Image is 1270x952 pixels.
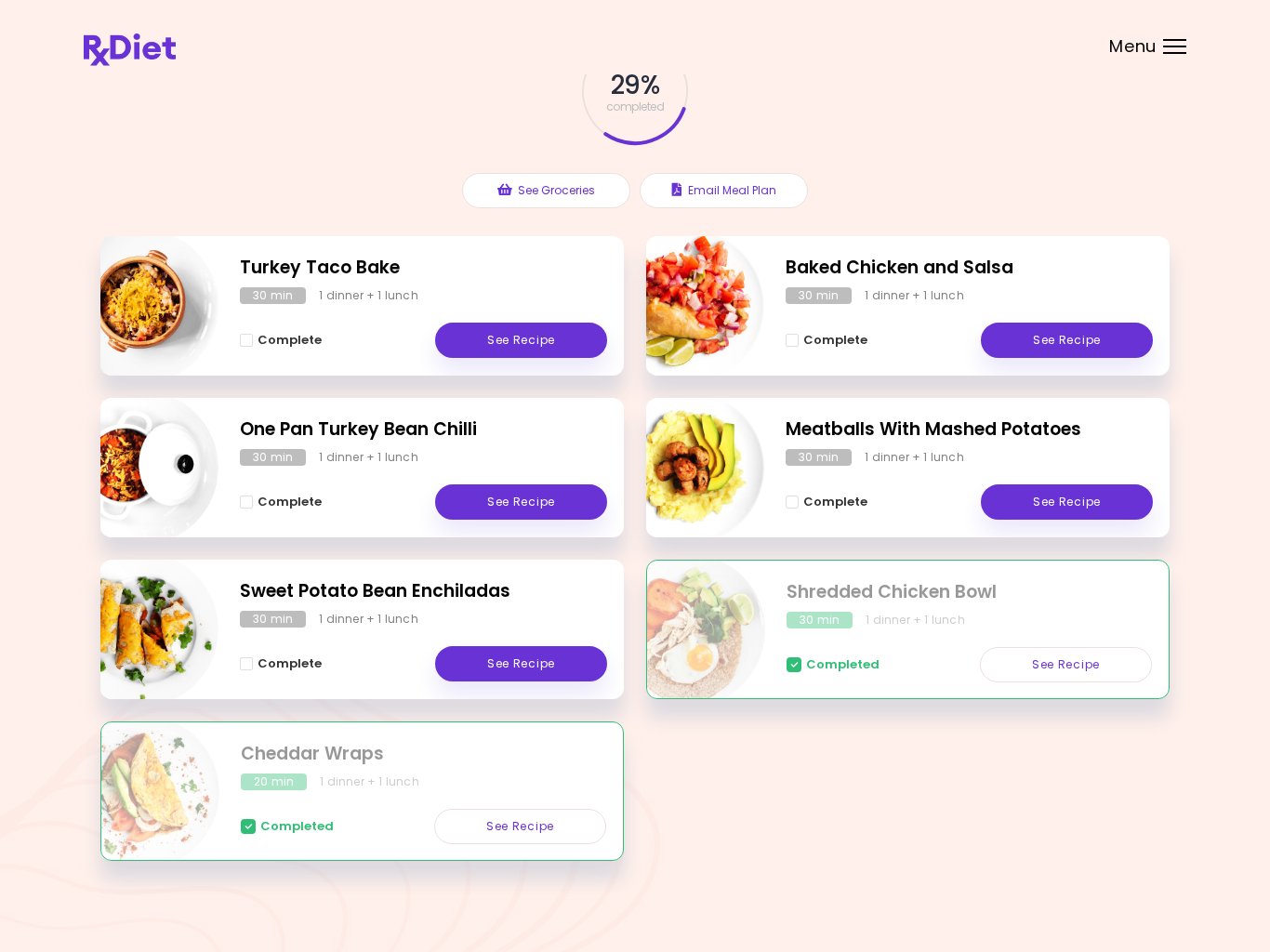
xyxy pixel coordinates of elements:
[610,229,764,383] img: Info - Baked Chicken and Salsa
[241,773,307,790] div: 20 min
[65,715,219,869] img: Info - Cheddar Wraps
[258,656,322,671] span: Complete
[786,287,852,304] div: 30 min
[611,70,658,101] span: 29 %
[240,287,306,304] div: 30 min
[435,323,607,358] a: See Recipe - Turkey Taco Bake
[435,484,607,520] a: See Recipe - One Pan Turkey Bean Chilli
[240,416,607,443] h2: One Pan Turkey Bean Chilli
[258,333,322,348] span: Complete
[319,611,418,628] div: 1 dinner + 1 lunch
[606,101,665,112] span: completed
[462,173,630,208] button: See Groceries
[865,449,964,466] div: 1 dinner + 1 lunch
[787,612,853,628] div: 30 min
[240,611,306,628] div: 30 min
[260,819,334,834] span: Completed
[1109,38,1157,55] span: Menu
[320,773,419,790] div: 1 dinner + 1 lunch
[865,287,964,304] div: 1 dinner + 1 lunch
[786,329,867,351] button: Complete - Baked Chicken and Salsa
[64,552,218,707] img: Info - Sweet Potato Bean Enchiladas
[240,653,322,675] button: Complete - Sweet Potato Bean Enchiladas
[803,495,867,509] span: Complete
[786,416,1153,443] h2: Meatballs With Mashed Potatoes
[240,329,322,351] button: Complete - Turkey Taco Bake
[806,657,880,672] span: Completed
[640,173,808,208] button: Email Meal Plan
[258,495,322,509] span: Complete
[435,646,607,681] a: See Recipe - Sweet Potato Bean Enchiladas
[240,491,322,513] button: Complete - One Pan Turkey Bean Chilli
[866,612,965,628] div: 1 dinner + 1 lunch
[981,484,1153,520] a: See Recipe - Meatballs With Mashed Potatoes
[787,579,1152,606] h2: Shredded Chicken Bowl
[786,255,1153,282] h2: Baked Chicken and Salsa
[980,647,1152,682] a: See Recipe - Shredded Chicken Bowl
[611,553,765,707] img: Info - Shredded Chicken Bowl
[786,491,867,513] button: Complete - Meatballs With Mashed Potatoes
[240,255,607,282] h2: Turkey Taco Bake
[434,809,606,844] a: See Recipe - Cheddar Wraps
[64,229,218,383] img: Info - Turkey Taco Bake
[240,449,306,466] div: 30 min
[240,578,607,605] h2: Sweet Potato Bean Enchiladas
[981,323,1153,358] a: See Recipe - Baked Chicken and Salsa
[84,33,176,66] img: RxDiet
[64,390,218,545] img: Info - One Pan Turkey Bean Chilli
[319,287,418,304] div: 1 dinner + 1 lunch
[803,333,867,348] span: Complete
[319,449,418,466] div: 1 dinner + 1 lunch
[610,390,764,545] img: Info - Meatballs With Mashed Potatoes
[241,741,606,768] h2: Cheddar Wraps
[786,449,852,466] div: 30 min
